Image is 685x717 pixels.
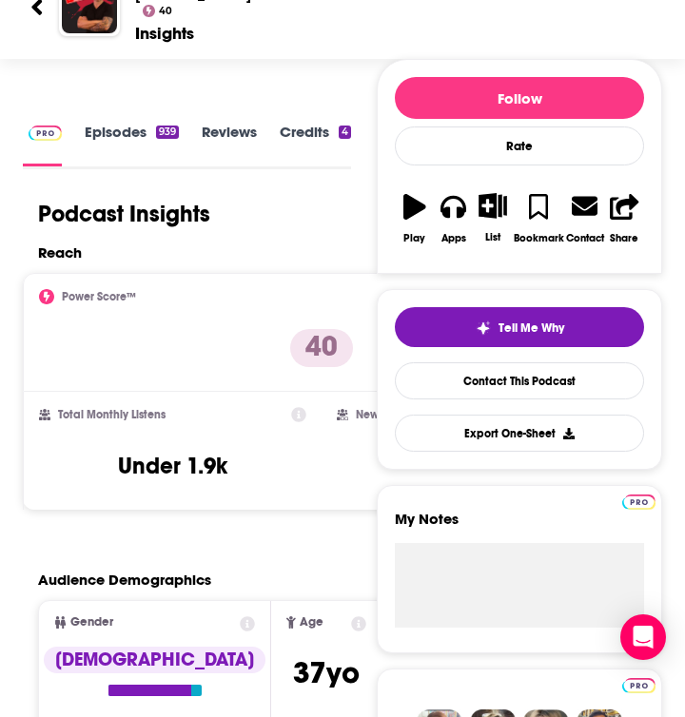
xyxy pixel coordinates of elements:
h2: Total Monthly Listens [58,408,166,421]
label: My Notes [395,510,644,543]
button: Apps [434,181,473,256]
div: Play [403,232,425,244]
button: Share [605,181,644,256]
img: Podchaser Pro [622,678,656,693]
div: 4 [339,126,351,139]
a: Contact [565,181,605,256]
h2: Reach [38,243,82,262]
button: Export One-Sheet [395,415,644,452]
button: List [474,181,513,255]
img: tell me why sparkle [476,320,491,336]
div: Open Intercom Messenger [620,614,666,660]
a: Episodes939 [85,123,179,165]
img: Podchaser Pro [622,494,656,510]
div: Contact [566,231,604,244]
a: Reviews [202,123,257,165]
div: List [485,231,500,243]
span: Age [300,616,323,629]
div: Bookmark [514,232,564,244]
h2: Power Score™ [62,290,136,303]
a: Pro website [622,492,656,510]
div: Share [610,232,638,244]
div: Rate [395,126,644,165]
button: Play [395,181,434,256]
h3: Under 1.9k [118,452,227,480]
div: [DEMOGRAPHIC_DATA] [44,647,265,673]
div: Insights [135,23,194,44]
span: 37 yo [293,654,360,691]
span: Tell Me Why [499,320,564,336]
h2: Audience Demographics [38,571,211,589]
span: Gender [70,616,113,629]
button: Bookmark [513,181,565,256]
a: Credits4 [280,123,351,165]
button: Follow [395,77,644,119]
a: Contact This Podcast [395,362,644,399]
h1: Podcast Insights [38,200,210,228]
h2: New Episode Listens [356,408,460,421]
img: Podchaser Pro [29,126,62,141]
div: Apps [441,232,466,244]
p: 40 [290,329,353,367]
div: 939 [156,126,179,139]
button: tell me why sparkleTell Me Why [395,307,644,347]
span: 40 [159,8,172,15]
a: Pro website [622,675,656,693]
